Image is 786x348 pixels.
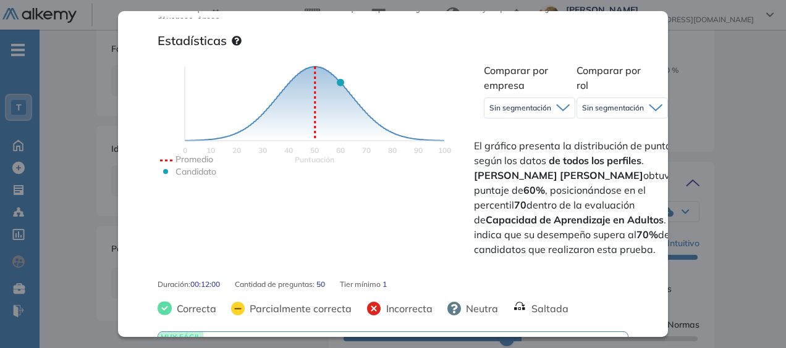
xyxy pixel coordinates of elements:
[577,64,641,91] span: Comparar por rol
[175,154,213,165] text: Promedio
[158,279,190,290] span: Duración :
[258,146,267,155] text: 30
[489,103,551,113] span: Sin segmentación
[636,228,658,241] strong: 70%
[484,64,548,91] span: Comparar por empresa
[474,169,557,181] strong: [PERSON_NAME]
[549,154,641,167] strong: de todos los perfiles
[340,279,382,290] span: Tier mínimo
[336,146,345,155] text: 60
[245,301,352,316] span: Parcialmente correcta
[232,146,241,155] text: 20
[526,301,568,316] span: Saltada
[382,279,387,290] span: 1
[381,301,433,316] span: Incorrecta
[295,155,334,164] text: Scores
[523,184,545,196] strong: 60%
[362,146,371,155] text: 70
[582,103,644,113] span: Sin segmentación
[206,146,215,155] text: 10
[514,199,526,211] strong: 70
[172,301,216,316] span: Correcta
[724,289,786,348] iframe: Chat Widget
[414,146,423,155] text: 90
[158,33,227,48] h3: Estadísticas
[284,146,293,155] text: 40
[388,146,397,155] text: 80
[310,146,319,155] text: 50
[316,279,325,290] span: 50
[560,169,643,181] strong: [PERSON_NAME]
[437,146,450,155] text: 100
[190,279,220,290] span: 00:12:00
[461,301,498,316] span: Neutra
[175,166,216,177] text: Candidato
[182,146,187,155] text: 0
[158,332,203,341] span: MUY FÁCIL
[486,213,664,226] strong: Capacidad de Aprendizaje en Adultos
[724,289,786,348] div: Widget de chat
[235,279,316,290] span: Cantidad de preguntas:
[474,138,696,257] span: El gráfico presenta la distribución de puntajes según los datos . obtuvo un puntaje de , posicion...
